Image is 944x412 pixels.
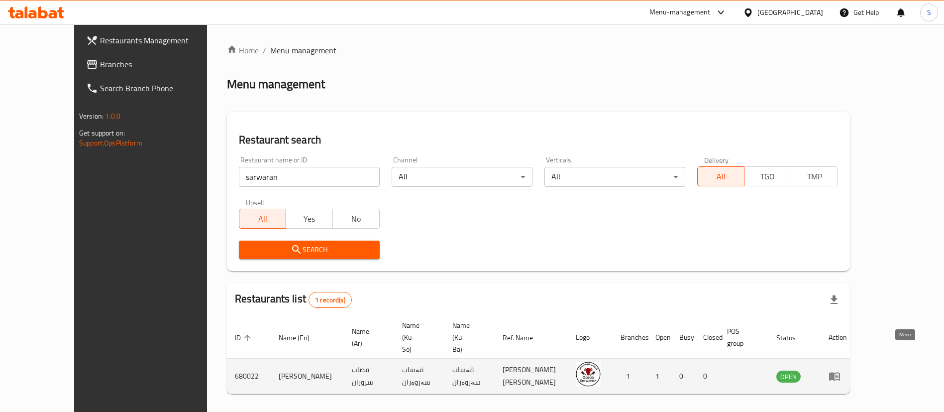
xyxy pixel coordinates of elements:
h2: Menu management [227,76,325,92]
span: POS group [727,325,756,349]
span: 1.0.0 [105,110,120,123]
a: Home [227,44,259,56]
th: Busy [671,316,695,359]
input: Search for restaurant name or ID.. [239,167,380,187]
div: Total records count [309,292,352,308]
span: Name (En) [279,332,322,344]
div: Menu-management [649,6,711,18]
span: Name (Ku-So) [402,319,432,355]
span: Yes [290,212,329,226]
img: Qasab Sarwaran [576,362,601,387]
span: Search [247,244,372,256]
span: Get support on: [79,127,125,139]
button: TGO [744,166,791,186]
span: Branches [100,58,224,70]
div: [GEOGRAPHIC_DATA] [757,7,823,18]
div: Export file [822,288,846,312]
button: Yes [286,209,333,229]
span: Status [776,332,809,344]
button: No [332,209,380,229]
div: All [392,167,532,187]
td: 1 [647,359,671,394]
span: Menu management [270,44,336,56]
a: Search Branch Phone [78,76,232,100]
td: 1 [613,359,647,394]
a: Branches [78,52,232,76]
button: All [239,209,286,229]
a: Support.OpsPlatform [79,137,142,149]
th: Logo [568,316,613,359]
span: OPEN [776,371,801,383]
div: OPEN [776,371,801,383]
table: enhanced table [227,316,855,394]
div: All [544,167,685,187]
span: Name (Ku-Ba) [452,319,483,355]
button: Search [239,241,380,259]
span: TMP [795,169,834,184]
span: Restaurants Management [100,34,224,46]
span: All [702,169,740,184]
th: Action [821,316,855,359]
button: All [697,166,744,186]
th: Closed [695,316,719,359]
h2: Restaurant search [239,133,838,147]
th: Branches [613,316,647,359]
span: No [337,212,376,226]
td: [PERSON_NAME] [271,359,344,394]
button: TMP [791,166,838,186]
td: [PERSON_NAME] [PERSON_NAME] [495,359,568,394]
td: 0 [695,359,719,394]
h2: Restaurants list [235,291,352,308]
td: قەساب سەروەران [444,359,495,394]
span: Name (Ar) [352,325,382,349]
span: 1 record(s) [309,295,351,305]
label: Delivery [704,156,729,163]
li: / [263,44,266,56]
span: All [243,212,282,226]
span: S [927,7,931,18]
td: قەساب سەروەران [394,359,444,394]
span: Version: [79,110,104,123]
nav: breadcrumb [227,44,850,56]
span: TGO [748,169,787,184]
span: ID [235,332,254,344]
a: Restaurants Management [78,28,232,52]
span: Ref. Name [503,332,546,344]
span: Search Branch Phone [100,82,224,94]
td: قصاب سروران [344,359,394,394]
td: 680022 [227,359,271,394]
td: 0 [671,359,695,394]
th: Open [647,316,671,359]
label: Upsell [246,199,264,206]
